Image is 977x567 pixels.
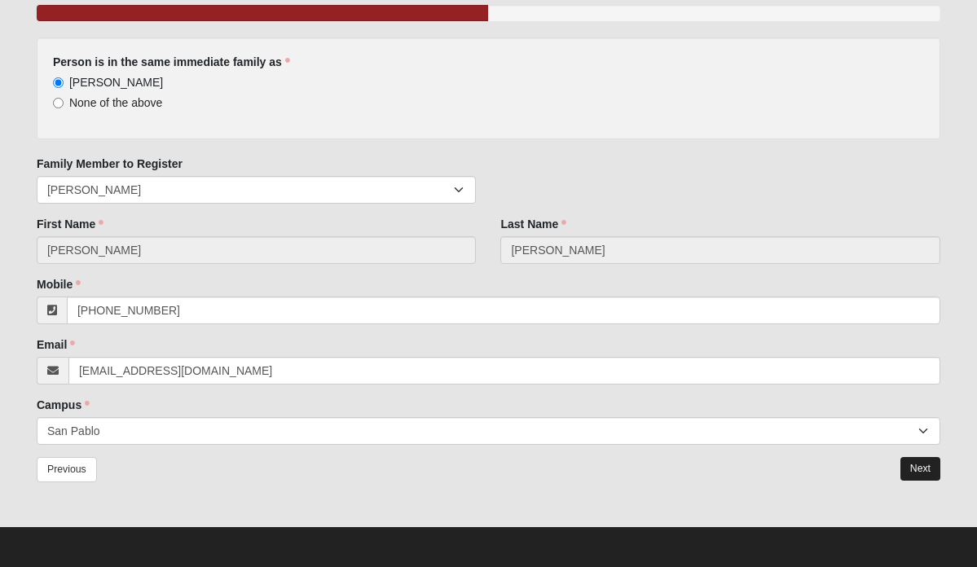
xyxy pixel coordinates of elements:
input: None of the above [53,98,64,108]
label: Last Name [500,216,566,232]
span: [PERSON_NAME] [69,76,163,89]
input: [PERSON_NAME] [53,77,64,88]
label: Person is in the same immediate family as [53,54,290,70]
a: Previous [37,457,97,482]
label: First Name [37,216,103,232]
a: Next [900,457,940,481]
label: Mobile [37,276,81,292]
span: None of the above [69,96,162,109]
label: Email [37,336,75,353]
label: Family Member to Register [37,156,183,172]
label: Campus [37,397,90,413]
